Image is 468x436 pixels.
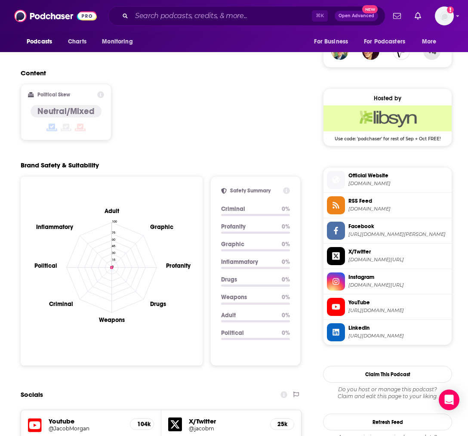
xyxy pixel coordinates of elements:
text: Criminal [49,300,73,308]
p: 0 % [282,223,290,230]
span: More [422,36,437,48]
a: Charts [62,34,92,50]
a: Libsyn Deal: Use code: 'podchaser' for rest of Sep + Oct FREE! [323,105,452,141]
tspan: 0 [112,264,114,268]
div: Search podcasts, credits, & more... [108,6,385,26]
h5: 104k [137,421,147,428]
span: Facebook [348,223,448,230]
text: Drugs [150,300,166,308]
h5: X/Twitter [189,417,264,425]
p: Drugs [221,276,275,283]
a: @jacobm [189,425,264,432]
a: @JacobMorgan [49,425,123,432]
h2: Safety Summary [230,187,280,194]
p: Inflammatory [221,258,275,266]
span: Monitoring [102,36,132,48]
button: open menu [308,34,359,50]
a: Show notifications dropdown [390,9,404,23]
span: New [362,5,378,13]
text: Graphic [150,223,173,230]
h5: Youtube [49,417,123,425]
p: 0 % [282,329,290,337]
h5: 25k [277,421,287,428]
span: RSS Feed [348,197,448,205]
p: 0 % [282,276,290,283]
img: Libsyn Deal: Use code: 'podchaser' for rest of Sep + Oct FREE! [323,105,452,131]
button: open menu [96,34,144,50]
span: https://www.youtube.com/@JacobMorgan [348,307,448,314]
p: Graphic [221,241,275,248]
h2: Brand Safety & Suitability [21,161,99,169]
span: twitter.com/jacobm [348,257,448,263]
text: Adult [104,207,120,214]
span: Use code: 'podchaser' for rest of Sep + Oct FREE! [323,131,452,142]
tspan: 60 [112,237,115,241]
text: Inflammatory [36,223,74,230]
button: Claim This Podcast [323,366,452,383]
div: Claim and edit this page to your liking. [323,386,452,400]
h4: Neutral/Mixed [37,106,95,117]
a: Linkedin[URL][DOMAIN_NAME] [327,323,448,341]
p: Weapons [221,294,275,301]
text: Weapons [99,316,125,324]
a: Instagram[DOMAIN_NAME][URL] [327,272,448,291]
a: X/Twitter[DOMAIN_NAME][URL] [327,247,448,265]
span: instagram.com/jacobmorgan8 [348,282,448,288]
span: X/Twitter [348,248,448,256]
span: For Business [314,36,348,48]
p: Criminal [221,205,275,213]
span: feeds.libsyn.com [348,206,448,212]
h2: Political Skew [37,92,70,98]
span: Charts [68,36,86,48]
span: Official Website [348,172,448,179]
span: YouTube [348,299,448,306]
div: Open Intercom Messenger [439,390,459,410]
p: 0 % [282,258,290,266]
span: thefutureorganization.com [348,180,448,187]
div: Hosted by [323,95,452,102]
span: Open Advanced [339,14,374,18]
span: Linkedin [348,324,448,332]
p: 0 % [282,294,290,301]
p: Adult [221,312,275,319]
button: open menu [21,34,63,50]
span: ⌘ K [312,10,328,22]
text: Political [34,262,57,269]
span: Do you host or manage this podcast? [323,386,452,393]
p: 0 % [282,205,290,213]
img: Podchaser - Follow, Share and Rate Podcasts [14,8,97,24]
svg: Add a profile image [447,6,454,13]
span: For Podcasters [364,36,405,48]
p: 0 % [282,312,290,319]
span: Instagram [348,273,448,281]
p: Profanity [221,223,275,230]
tspan: 100 [112,219,117,223]
p: Political [221,329,275,337]
a: Show notifications dropdown [411,9,425,23]
tspan: 30 [112,251,115,255]
a: RSS Feed[DOMAIN_NAME] [327,196,448,214]
span: https://www.facebook.com/Jacob Morgan [348,231,448,238]
button: open menu [358,34,418,50]
span: Podcasts [27,36,52,48]
h2: Socials [21,387,43,403]
tspan: 45 [112,244,115,248]
p: 0 % [282,241,290,248]
a: Facebook[URL][DOMAIN_NAME][PERSON_NAME] [327,222,448,240]
span: Logged in as sashagoldin [435,6,454,25]
a: Official Website[DOMAIN_NAME] [327,171,448,189]
input: Search podcasts, credits, & more... [132,9,312,23]
tspan: 15 [112,257,115,261]
tspan: 75 [112,230,115,234]
button: open menu [416,34,447,50]
button: Open AdvancedNew [335,11,378,21]
span: https://www.linkedin.com/in/jacobmorgan8 [348,333,448,339]
button: Show profile menu [435,6,454,25]
a: YouTube[URL][DOMAIN_NAME] [327,298,448,316]
text: Profanity [166,262,191,269]
button: Refresh Feed [323,414,452,430]
img: User Profile [435,6,454,25]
